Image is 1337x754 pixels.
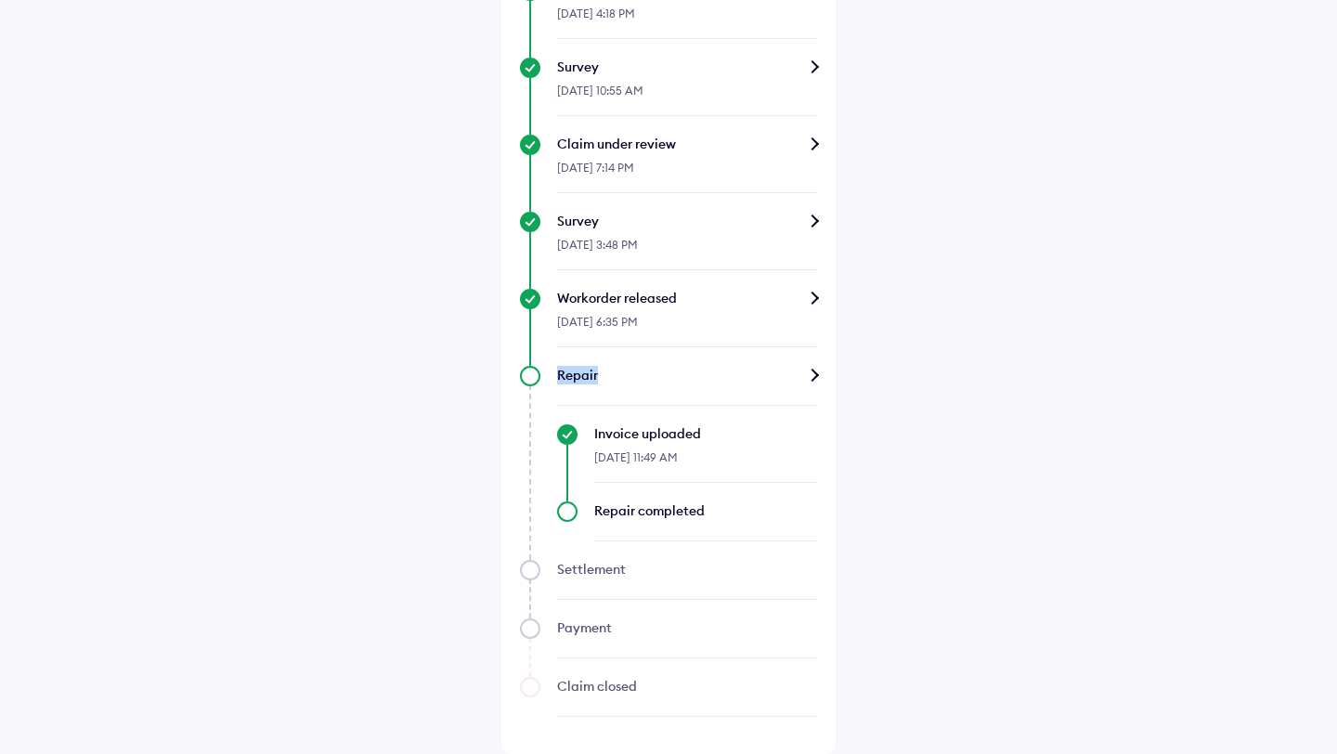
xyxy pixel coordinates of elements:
[557,153,817,193] div: [DATE] 7:14 PM
[557,366,817,384] div: Repair
[557,560,817,578] div: Settlement
[594,501,817,520] div: Repair completed
[557,212,817,230] div: Survey
[557,230,817,270] div: [DATE] 3:48 PM
[594,424,817,443] div: Invoice uploaded
[594,443,817,483] div: [DATE] 11:49 AM
[557,58,817,76] div: Survey
[557,289,817,307] div: Workorder released
[557,307,817,347] div: [DATE] 6:35 PM
[557,76,817,116] div: [DATE] 10:55 AM
[557,618,817,637] div: Payment
[557,677,817,695] div: Claim closed
[557,135,817,153] div: Claim under review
